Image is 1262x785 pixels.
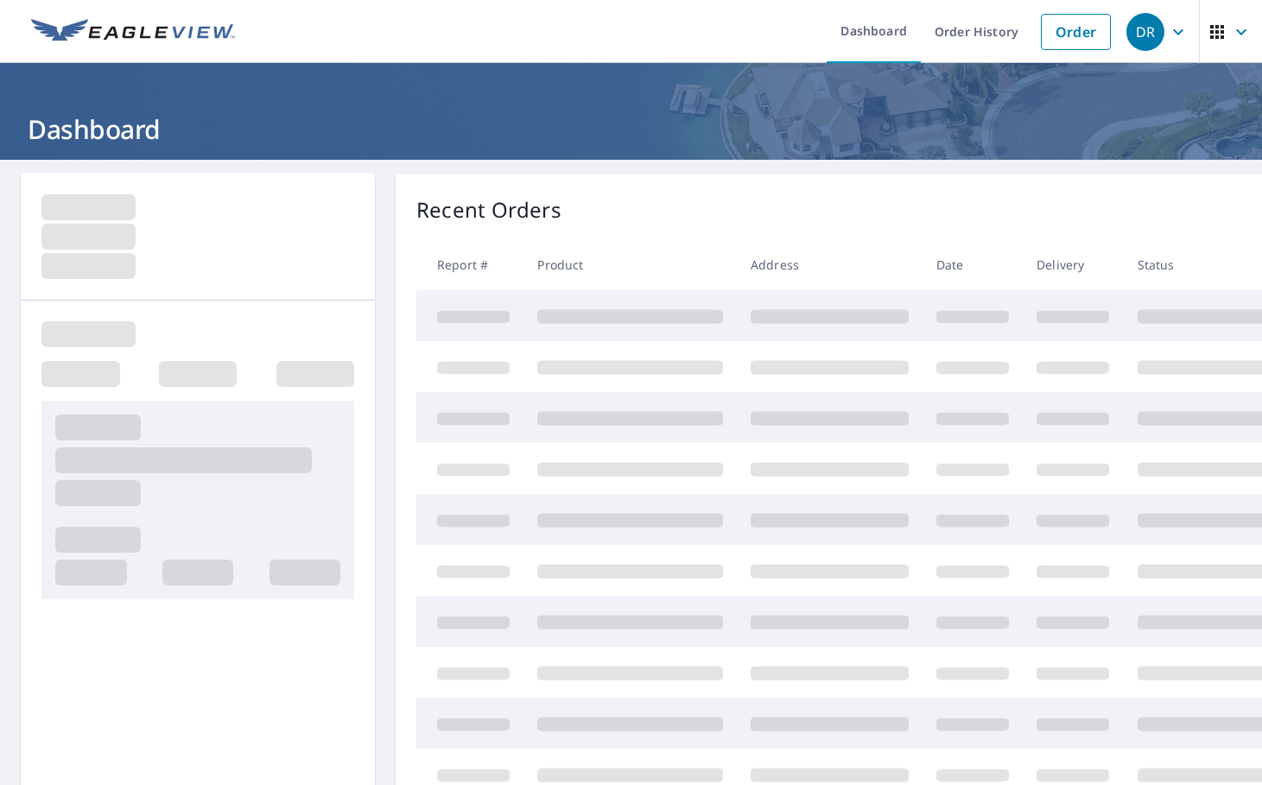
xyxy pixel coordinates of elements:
th: Address [737,239,923,290]
th: Date [923,239,1023,290]
img: EV Logo [31,19,235,45]
p: Recent Orders [416,194,561,225]
th: Report # [416,239,523,290]
a: Order [1041,14,1111,50]
th: Delivery [1023,239,1123,290]
div: DR [1126,13,1164,51]
th: Product [523,239,737,290]
h1: Dashboard [21,111,1241,147]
